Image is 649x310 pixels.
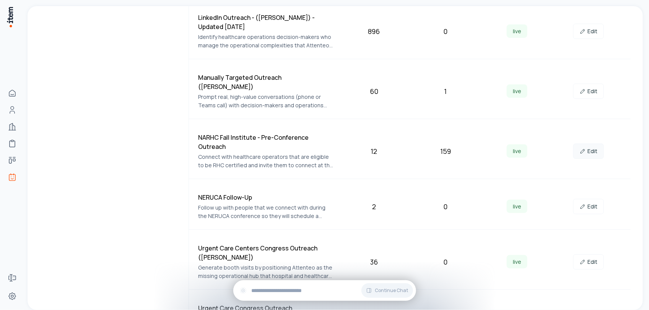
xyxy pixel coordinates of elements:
[342,201,407,212] div: 2
[413,257,478,267] div: 0
[198,153,335,170] p: Connect with healthcare operators that are eligible to be RHC certified and invite them to connec...
[573,84,604,99] a: Edit
[5,170,20,185] a: Agents
[198,193,335,202] h4: NERUCA Follow-Up
[198,33,335,50] p: Identify healthcare operations decision-makers who manage the operational complexities that Atten...
[198,263,335,280] p: Generate booth visits by positioning Attenteo as the missing operational hub that hospital and he...
[342,86,407,97] div: 60
[413,26,478,37] div: 0
[507,255,527,268] span: live
[507,144,527,158] span: live
[413,86,478,97] div: 1
[198,244,335,262] h4: Urgent Care Centers Congress Outreach ([PERSON_NAME])
[507,84,527,98] span: live
[6,6,14,28] img: Item Brain Logo
[342,257,407,267] div: 36
[573,24,604,39] a: Edit
[5,289,20,304] a: Settings
[5,136,20,151] a: implementations
[198,13,335,31] h4: LinkedIn Outreach - ([PERSON_NAME]) - Updated [DATE]
[5,86,20,101] a: Home
[342,146,407,157] div: 12
[507,24,527,38] span: live
[5,270,20,286] a: Forms
[198,93,335,110] p: Prompt real, high-value conversations (phone or Teams call) with decision-makers and operations l...
[198,73,335,91] h4: Manually Targeted Outreach ([PERSON_NAME])
[5,102,20,118] a: Contacts
[5,153,20,168] a: deals
[233,280,416,301] div: Continue Chat
[573,254,604,270] a: Edit
[573,199,604,214] a: Edit
[413,201,478,212] div: 0
[198,203,335,220] p: Follow up with people that we connect with during the NERUCA conference so they will schedule a d...
[198,133,335,151] h4: NARHC Fall Institute - Pre-Conference Outreach
[573,144,604,159] a: Edit
[5,119,20,134] a: Companies
[361,283,413,298] button: Continue Chat
[375,287,408,294] span: Continue Chat
[413,146,478,157] div: 159
[507,200,527,213] span: live
[342,26,407,37] div: 896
